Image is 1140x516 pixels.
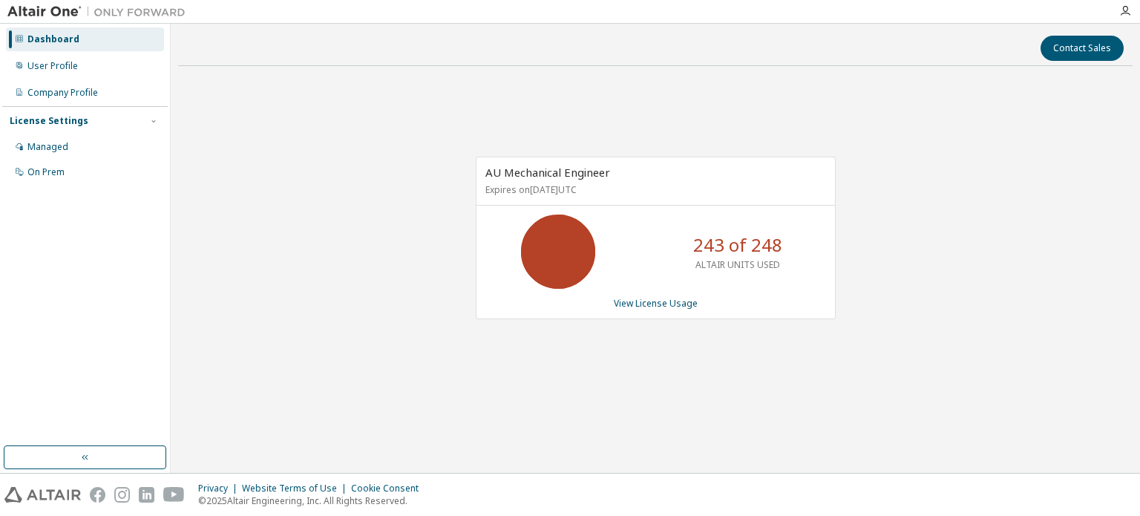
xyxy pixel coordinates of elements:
div: On Prem [27,166,65,178]
img: linkedin.svg [139,487,154,503]
a: View License Usage [614,297,698,310]
p: ALTAIR UNITS USED [695,258,780,271]
img: instagram.svg [114,487,130,503]
p: © 2025 Altair Engineering, Inc. All Rights Reserved. [198,494,427,507]
div: Cookie Consent [351,483,427,494]
img: Altair One [7,4,193,19]
button: Contact Sales [1041,36,1124,61]
div: User Profile [27,60,78,72]
p: Expires on [DATE] UTC [485,183,822,196]
img: youtube.svg [163,487,185,503]
img: altair_logo.svg [4,487,81,503]
div: Managed [27,141,68,153]
div: Privacy [198,483,242,494]
div: Website Terms of Use [242,483,351,494]
p: 243 of 248 [693,232,782,258]
div: License Settings [10,115,88,127]
div: Company Profile [27,87,98,99]
img: facebook.svg [90,487,105,503]
span: AU Mechanical Engineer [485,165,610,180]
div: Dashboard [27,33,79,45]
